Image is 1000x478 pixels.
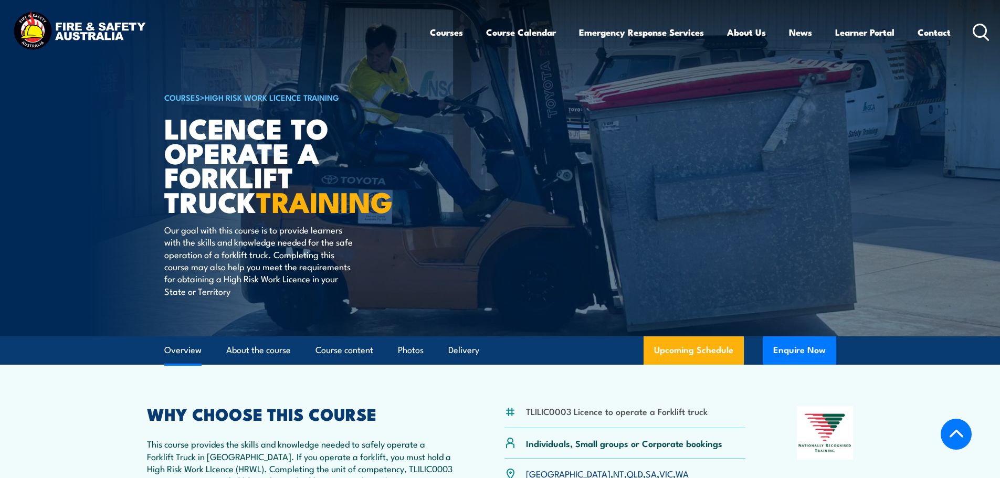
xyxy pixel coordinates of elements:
a: About Us [727,18,766,46]
a: Course Calendar [486,18,556,46]
a: News [789,18,812,46]
p: Our goal with this course is to provide learners with the skills and knowledge needed for the saf... [164,224,356,297]
a: Photos [398,336,424,364]
a: Overview [164,336,202,364]
li: TLILIC0003 Licence to operate a Forklift truck [526,405,708,417]
a: Emergency Response Services [579,18,704,46]
a: Upcoming Schedule [644,336,744,365]
a: Contact [918,18,951,46]
a: Delivery [448,336,479,364]
a: COURSES [164,91,200,103]
a: Learner Portal [835,18,894,46]
h2: WHY CHOOSE THIS COURSE [147,406,454,421]
img: Nationally Recognised Training logo. [797,406,854,460]
h1: Licence to operate a forklift truck [164,115,424,214]
a: Courses [430,18,463,46]
strong: TRAINING [256,179,393,222]
h6: > [164,91,424,103]
a: High Risk Work Licence Training [205,91,339,103]
button: Enquire Now [763,336,836,365]
p: Individuals, Small groups or Corporate bookings [526,437,722,449]
a: Course content [315,336,373,364]
a: About the course [226,336,291,364]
